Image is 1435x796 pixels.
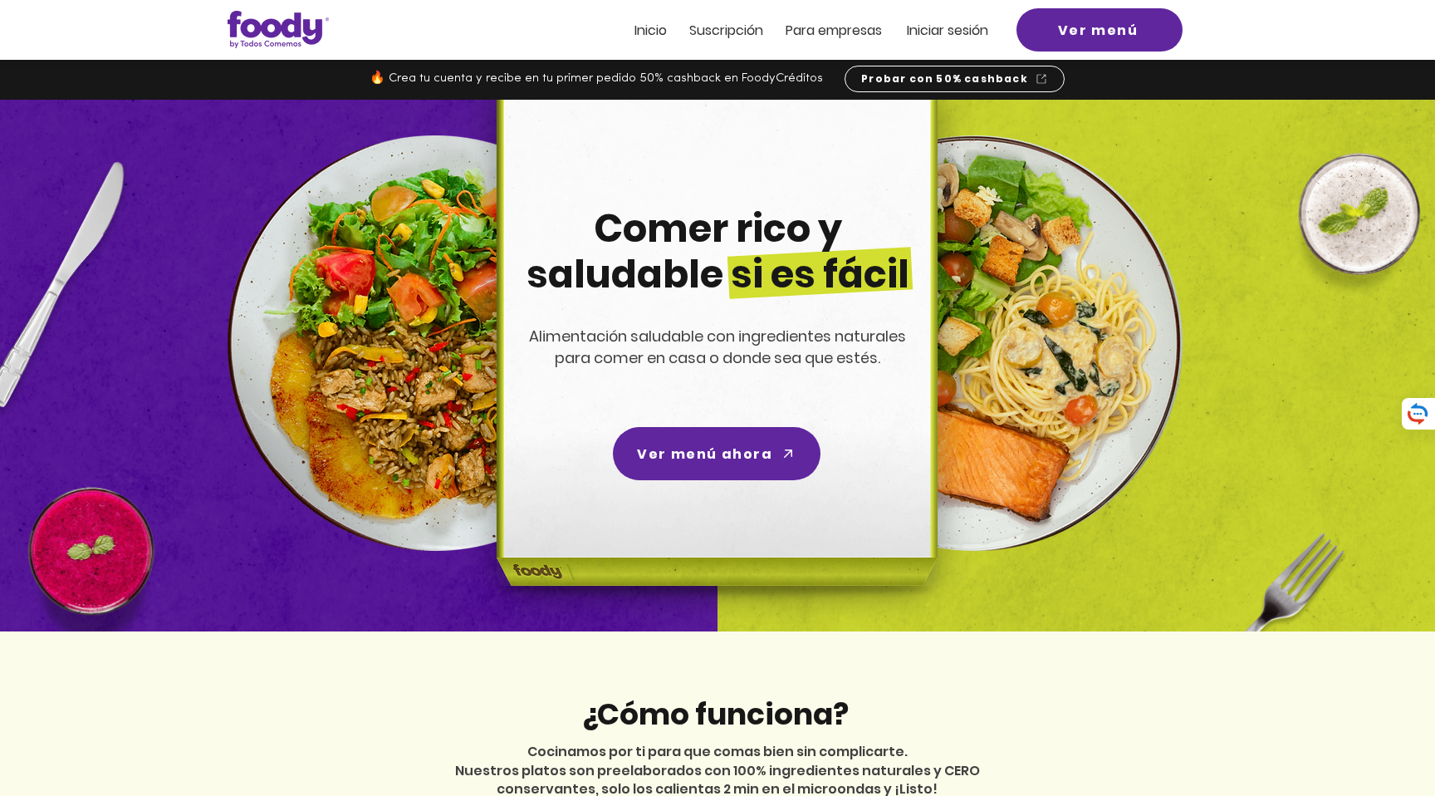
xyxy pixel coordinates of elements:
span: Inicio [634,21,667,40]
a: Ver menú [1016,8,1183,52]
span: Alimentación saludable con ingredientes naturales para comer en casa o donde sea que estés. [529,326,906,368]
a: Probar con 50% cashback [845,66,1065,92]
span: Cocinamos por ti para que comas bien sin complicarte. [527,742,908,761]
iframe: Messagebird Livechat Widget [1339,700,1418,779]
span: 🔥 Crea tu cuenta y recibe en tu primer pedido 50% cashback en FoodyCréditos [370,72,823,85]
a: Ver menú ahora [613,427,820,480]
a: Inicio [634,23,667,37]
img: headline-center-compress.png [450,100,978,631]
span: ra empresas [801,21,882,40]
a: Para empresas [786,23,882,37]
a: Suscripción [689,23,763,37]
span: Comer rico y saludable si es fácil [526,202,909,301]
span: Ver menú ahora [637,444,772,464]
span: ¿Cómo funciona? [581,693,849,735]
a: Iniciar sesión [907,23,988,37]
span: Suscripción [689,21,763,40]
span: Iniciar sesión [907,21,988,40]
span: Probar con 50% cashback [861,71,1028,86]
span: Ver menú [1058,20,1139,41]
img: left-dish-compress.png [228,135,643,551]
span: Pa [786,21,801,40]
img: Logo_Foody V2.0.0 (3).png [228,11,329,48]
